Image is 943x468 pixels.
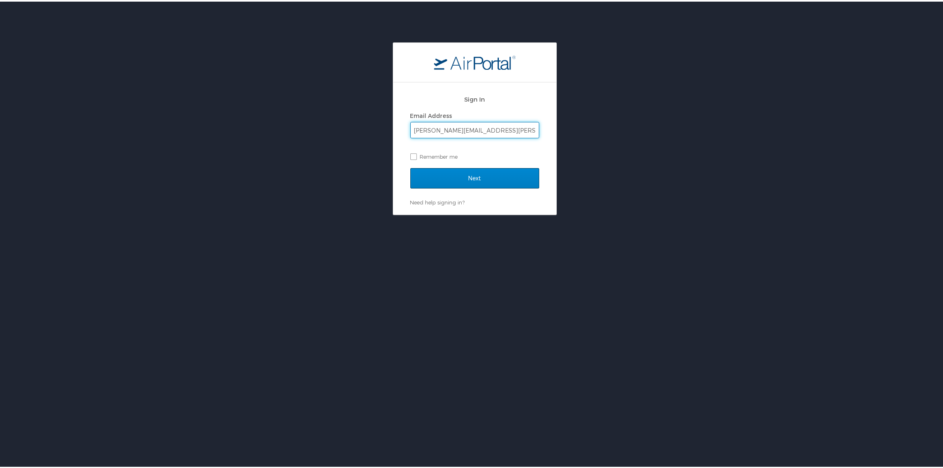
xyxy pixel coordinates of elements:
[434,53,516,68] img: logo
[410,166,539,187] input: Next
[410,197,465,204] a: Need help signing in?
[410,111,452,118] label: Email Address
[410,93,539,102] h2: Sign In
[410,149,539,161] label: Remember me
